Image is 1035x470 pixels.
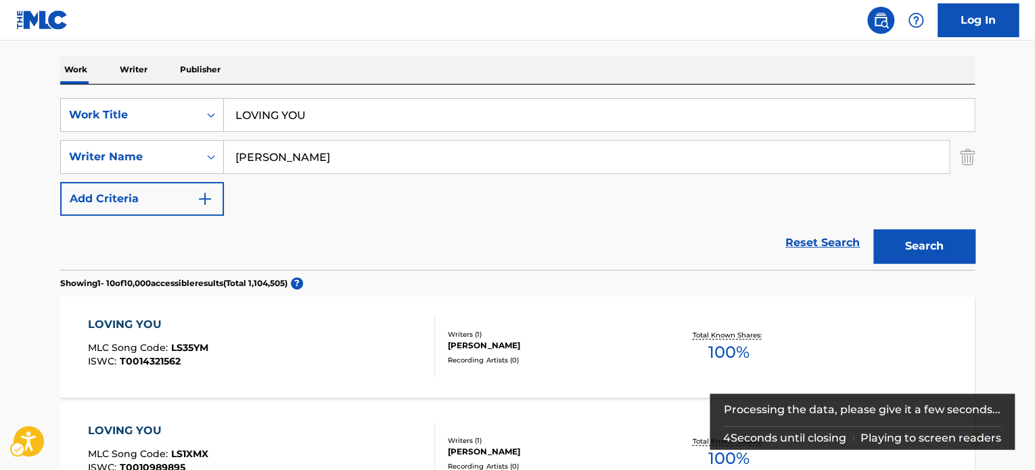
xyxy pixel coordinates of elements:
[171,448,208,460] span: LS1XMX
[448,329,652,339] div: Writers ( 1 )
[60,296,975,398] a: LOVING YOUMLC Song Code:LS35YMISWC:T0014321562Writers (1)[PERSON_NAME]Recording Artists (0)Total ...
[448,446,652,458] div: [PERSON_NAME]
[692,436,764,446] p: Total Known Shares:
[960,140,975,174] img: Delete Criterion
[88,342,171,354] span: MLC Song Code :
[60,277,287,289] p: Showing 1 - 10 of 10,000 accessible results (Total 1,104,505 )
[908,12,924,28] img: help
[120,355,181,367] span: T0014321562
[873,229,975,263] button: Search
[197,191,213,207] img: 9d2ae6d4665cec9f34b9.svg
[873,12,889,28] img: search
[116,55,152,84] p: Writer
[60,55,91,84] p: Work
[938,3,1019,37] a: Log In
[779,228,867,258] a: Reset Search
[291,277,303,289] span: ?
[88,316,208,333] div: LOVING YOU
[224,99,974,131] input: Search...
[88,423,208,439] div: LOVING YOU
[60,98,975,270] form: Search Form
[224,141,949,173] input: Search...
[708,340,749,365] span: 100 %
[723,394,1002,426] div: Processing the data, please give it a few seconds...
[69,149,191,165] div: Writer Name
[692,330,764,340] p: Total Known Shares:
[60,182,224,216] button: Add Criteria
[171,342,208,354] span: LS35YM
[448,355,652,365] div: Recording Artists ( 0 )
[448,436,652,446] div: Writers ( 1 )
[88,355,120,367] span: ISWC :
[723,431,731,444] span: 4
[448,339,652,352] div: [PERSON_NAME]
[69,107,191,123] div: Work Title
[88,448,171,460] span: MLC Song Code :
[16,10,68,30] img: MLC Logo
[199,99,223,131] div: On
[176,55,225,84] p: Publisher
